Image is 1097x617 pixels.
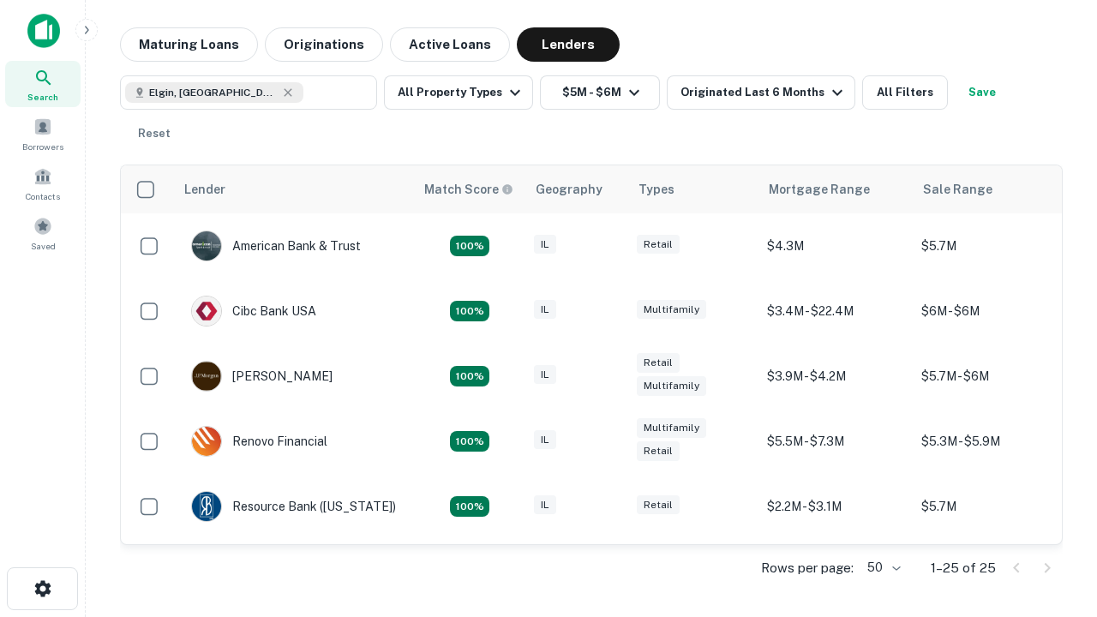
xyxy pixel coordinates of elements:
button: Save your search to get updates of matches that match your search criteria. [955,75,1010,110]
div: Matching Properties: 4, hasApolloMatch: undefined [450,366,489,386]
div: Cibc Bank USA [191,296,316,326]
th: Lender [174,165,414,213]
div: Matching Properties: 4, hasApolloMatch: undefined [450,301,489,321]
button: Originations [265,27,383,62]
div: Multifamily [637,300,706,320]
div: IL [534,235,556,255]
button: Reset [127,117,182,151]
button: Lenders [517,27,620,62]
button: Active Loans [390,27,510,62]
td: $5.7M - $6M [913,344,1067,409]
div: Matching Properties: 4, hasApolloMatch: undefined [450,431,489,452]
button: All Filters [862,75,948,110]
th: Mortgage Range [758,165,913,213]
td: $5.5M - $7.3M [758,409,913,474]
img: picture [192,231,221,261]
h6: Match Score [424,180,510,199]
div: Retail [637,353,680,373]
a: Saved [5,210,81,256]
div: 50 [860,555,903,580]
img: picture [192,297,221,326]
div: Multifamily [637,376,706,396]
div: Retail [637,495,680,515]
div: Types [638,179,674,200]
div: Originated Last 6 Months [680,82,848,103]
td: $5.3M - $5.9M [913,409,1067,474]
th: Geography [525,165,628,213]
td: $3.9M - $4.2M [758,344,913,409]
span: Elgin, [GEOGRAPHIC_DATA], [GEOGRAPHIC_DATA] [149,85,278,100]
img: picture [192,362,221,391]
div: [PERSON_NAME] [191,361,333,392]
div: Retail [637,441,680,461]
div: Geography [536,179,602,200]
img: capitalize-icon.png [27,14,60,48]
td: $4.3M [758,213,913,279]
button: $5M - $6M [540,75,660,110]
div: IL [534,430,556,450]
td: $5.7M [913,474,1067,539]
a: Borrowers [5,111,81,157]
td: $5.7M [913,213,1067,279]
div: Lender [184,179,225,200]
div: IL [534,365,556,385]
div: Matching Properties: 7, hasApolloMatch: undefined [450,236,489,256]
div: American Bank & Trust [191,231,361,261]
div: Resource Bank ([US_STATE]) [191,491,396,522]
div: IL [534,300,556,320]
iframe: Chat Widget [1011,480,1097,562]
span: Contacts [26,189,60,203]
img: picture [192,492,221,521]
p: 1–25 of 25 [931,558,996,578]
div: Renovo Financial [191,426,327,457]
div: Mortgage Range [769,179,870,200]
td: $4M [758,539,913,604]
span: Search [27,90,58,104]
th: Sale Range [913,165,1067,213]
td: $6M - $6M [913,279,1067,344]
div: IL [534,495,556,515]
a: Contacts [5,160,81,207]
th: Capitalize uses an advanced AI algorithm to match your search with the best lender. The match sco... [414,165,525,213]
div: Retail [637,235,680,255]
span: Saved [31,239,56,253]
img: picture [192,427,221,456]
p: Rows per page: [761,558,854,578]
td: $2.2M - $3.1M [758,474,913,539]
td: $5.6M [913,539,1067,604]
td: $3.4M - $22.4M [758,279,913,344]
th: Types [628,165,758,213]
div: Matching Properties: 4, hasApolloMatch: undefined [450,496,489,517]
a: Search [5,61,81,107]
button: Maturing Loans [120,27,258,62]
div: Sale Range [923,179,992,200]
button: All Property Types [384,75,533,110]
button: Originated Last 6 Months [667,75,855,110]
div: Multifamily [637,418,706,438]
span: Borrowers [22,140,63,153]
div: Capitalize uses an advanced AI algorithm to match your search with the best lender. The match sco... [424,180,513,199]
